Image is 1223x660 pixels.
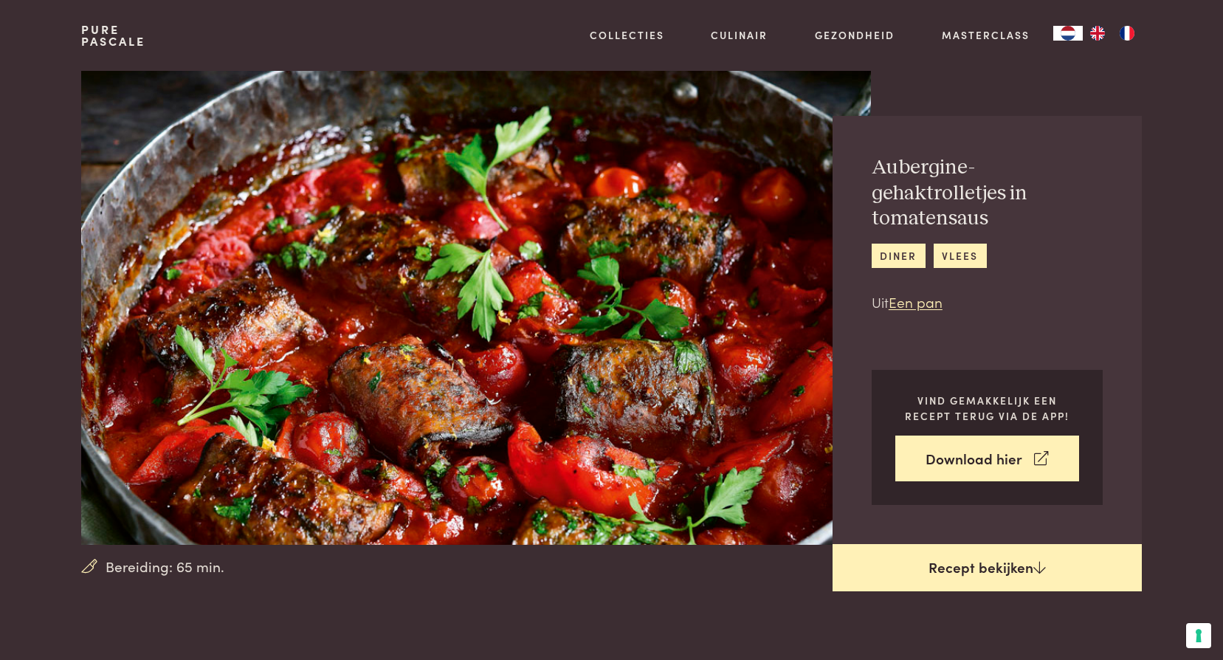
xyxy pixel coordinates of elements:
a: Masterclass [942,27,1030,43]
button: Uw voorkeuren voor toestemming voor trackingtechnologieën [1186,623,1211,648]
aside: Language selected: Nederlands [1053,26,1142,41]
p: Uit [872,292,1103,313]
a: Recept bekijken [833,544,1142,591]
a: Gezondheid [815,27,895,43]
a: PurePascale [81,24,145,47]
a: Een pan [889,292,943,312]
a: Collecties [590,27,664,43]
a: Culinair [711,27,768,43]
a: EN [1083,26,1112,41]
a: FR [1112,26,1142,41]
a: vlees [934,244,987,268]
img: Aubergine-gehaktrolletjes in tomatensaus [81,71,870,545]
p: Vind gemakkelijk een recept terug via de app! [895,393,1079,423]
div: Language [1053,26,1083,41]
a: Download hier [895,436,1079,482]
a: diner [872,244,926,268]
a: NL [1053,26,1083,41]
h2: Aubergine-gehaktrolletjes in tomatensaus [872,155,1103,232]
ul: Language list [1083,26,1142,41]
span: Bereiding: 65 min. [106,556,224,577]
